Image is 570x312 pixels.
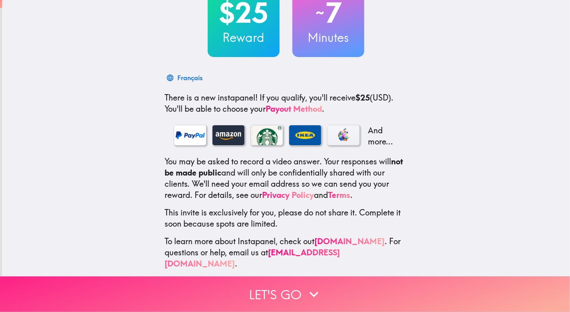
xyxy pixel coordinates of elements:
[314,236,385,246] a: [DOMAIN_NAME]
[208,29,280,46] h3: Reward
[266,104,322,114] a: Payout Method
[314,1,326,25] span: ~
[356,93,370,103] b: $25
[165,92,407,115] p: If you qualify, you'll receive (USD) . You'll be able to choose your .
[328,190,350,200] a: Terms
[165,156,403,178] b: not be made public
[262,190,314,200] a: Privacy Policy
[292,29,364,46] h3: Minutes
[177,72,203,83] div: Français
[165,207,407,229] p: This invite is exclusively for you, please do not share it. Complete it soon because spots are li...
[165,247,340,269] a: [EMAIL_ADDRESS][DOMAIN_NAME]
[165,236,407,269] p: To learn more about Instapanel, check out . For questions or help, email us at .
[165,93,258,103] span: There is a new instapanel!
[366,125,398,147] p: And more...
[165,156,407,201] p: You may be asked to record a video answer. Your responses will and will only be confidentially sh...
[165,70,206,86] button: Français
